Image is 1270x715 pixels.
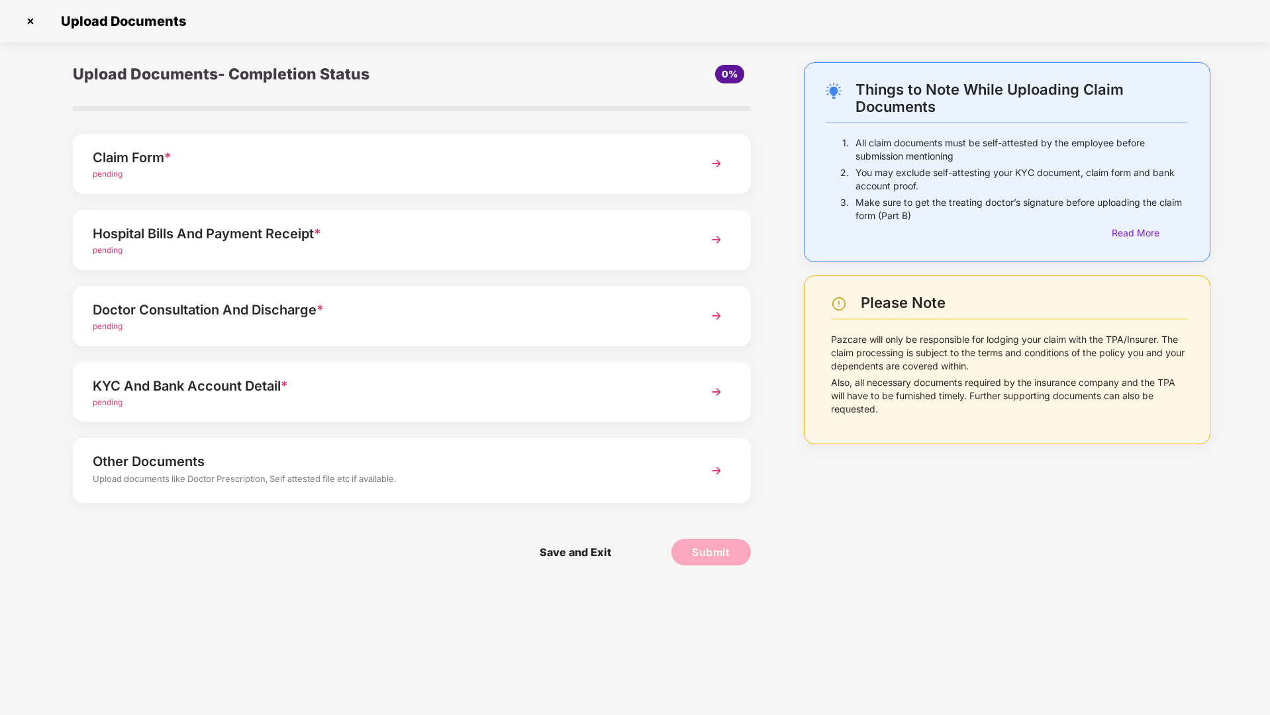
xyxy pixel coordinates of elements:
p: 3. [840,196,849,222]
span: pending [93,245,122,255]
div: Doctor Consultation And Discharge [93,299,677,320]
p: 2. [840,166,849,193]
span: Upload Documents [48,13,193,29]
img: svg+xml;base64,PHN2ZyBpZD0iTmV4dCIgeG1sbnM9Imh0dHA6Ly93d3cudzMub3JnLzIwMDAvc3ZnIiB3aWR0aD0iMzYiIG... [705,228,728,252]
p: Make sure to get the treating doctor’s signature before uploading the claim form (Part B) [855,196,1187,222]
div: Other Documents [93,451,677,472]
span: pending [93,169,122,179]
p: Pazcare will only be responsible for lodging your claim with the TPA/Insurer. The claim processin... [831,333,1187,373]
p: Also, all necessary documents required by the insurance company and the TPA will have to be furni... [831,376,1187,416]
img: svg+xml;base64,PHN2ZyBpZD0iV2FybmluZ18tXzI0eDI0IiBkYXRhLW5hbWU9Ildhcm5pbmcgLSAyNHgyNCIgeG1sbnM9Im... [831,296,847,312]
p: All claim documents must be self-attested by the employee before submission mentioning [855,136,1187,163]
img: svg+xml;base64,PHN2ZyBpZD0iTmV4dCIgeG1sbnM9Imh0dHA6Ly93d3cudzMub3JnLzIwMDAvc3ZnIiB3aWR0aD0iMzYiIG... [705,380,728,404]
img: svg+xml;base64,PHN2ZyBpZD0iQ3Jvc3MtMzJ4MzIiIHhtbG5zPSJodHRwOi8vd3d3LnczLm9yZy8yMDAwL3N2ZyIgd2lkdG... [20,11,41,32]
span: 0% [722,68,738,79]
div: Upload documents like Doctor Prescription, Self attested file etc if available. [93,472,677,489]
div: Please Note [861,294,1187,312]
div: Upload Documents- Completion Status [73,62,525,86]
p: 1. [842,136,849,163]
img: svg+xml;base64,PHN2ZyBpZD0iTmV4dCIgeG1sbnM9Imh0dHA6Ly93d3cudzMub3JnLzIwMDAvc3ZnIiB3aWR0aD0iMzYiIG... [705,152,728,175]
div: Claim Form [93,147,677,168]
button: Submit [671,539,751,565]
img: svg+xml;base64,PHN2ZyB4bWxucz0iaHR0cDovL3d3dy53My5vcmcvMjAwMC9zdmciIHdpZHRoPSIyNC4wOTMiIGhlaWdodD... [826,83,842,99]
span: pending [93,397,122,407]
div: Things to Note While Uploading Claim Documents [855,81,1187,115]
p: You may exclude self-attesting your KYC document, claim form and bank account proof. [855,166,1187,193]
span: Save and Exit [526,539,624,565]
div: KYC And Bank Account Detail [93,375,677,397]
span: pending [93,321,122,331]
img: svg+xml;base64,PHN2ZyBpZD0iTmV4dCIgeG1sbnM9Imh0dHA6Ly93d3cudzMub3JnLzIwMDAvc3ZnIiB3aWR0aD0iMzYiIG... [705,304,728,328]
div: Read More [1112,226,1187,240]
img: svg+xml;base64,PHN2ZyBpZD0iTmV4dCIgeG1sbnM9Imh0dHA6Ly93d3cudzMub3JnLzIwMDAvc3ZnIiB3aWR0aD0iMzYiIG... [705,459,728,483]
div: Hospital Bills And Payment Receipt [93,223,677,244]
